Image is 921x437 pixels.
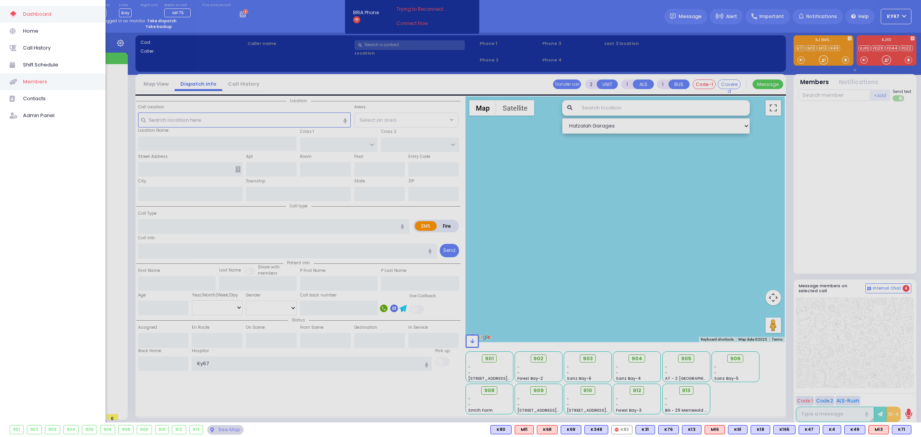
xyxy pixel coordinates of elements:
[101,425,115,434] div: 906
[611,425,632,434] div: K82
[190,425,203,434] div: 913
[207,425,243,435] div: See map
[705,425,725,434] div: M16
[23,9,96,19] span: Dashboard
[137,425,152,434] div: 909
[868,425,889,434] div: ALS
[23,43,96,53] span: Call History
[64,425,79,434] div: 904
[172,425,186,434] div: 912
[799,425,820,434] div: BLS
[27,425,42,434] div: 902
[682,425,701,434] div: K13
[515,425,534,434] div: ALS
[868,425,889,434] div: M13
[515,425,534,434] div: M11
[537,425,558,434] div: ALS
[490,425,512,434] div: K80
[751,425,770,434] div: K18
[635,425,655,434] div: K31
[82,425,97,434] div: 905
[728,425,748,434] div: BLS
[823,425,841,434] div: K4
[844,425,865,434] div: BLS
[584,425,608,434] div: BLS
[537,425,558,434] div: K68
[23,26,96,36] span: Home
[773,425,796,434] div: BLS
[751,425,770,434] div: BLS
[635,425,655,434] div: BLS
[23,60,96,70] span: Shift Schedule
[615,428,619,432] img: red-radio-icon.svg
[561,425,581,434] div: K69
[45,425,60,434] div: 903
[799,425,820,434] div: K47
[728,425,748,434] div: K61
[682,425,701,434] div: BLS
[119,425,133,434] div: 908
[490,425,512,434] div: BLS
[658,425,679,434] div: K76
[155,425,169,434] div: 910
[844,425,865,434] div: K49
[892,425,911,434] div: BLS
[23,77,96,87] span: Members
[584,425,608,434] div: K348
[823,425,841,434] div: BLS
[658,425,679,434] div: BLS
[705,425,725,434] div: ALS
[892,425,911,434] div: K71
[10,425,23,434] div: 901
[561,425,581,434] div: BLS
[23,111,96,121] span: Admin Panel
[773,425,796,434] div: K165
[23,94,96,104] span: Contacts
